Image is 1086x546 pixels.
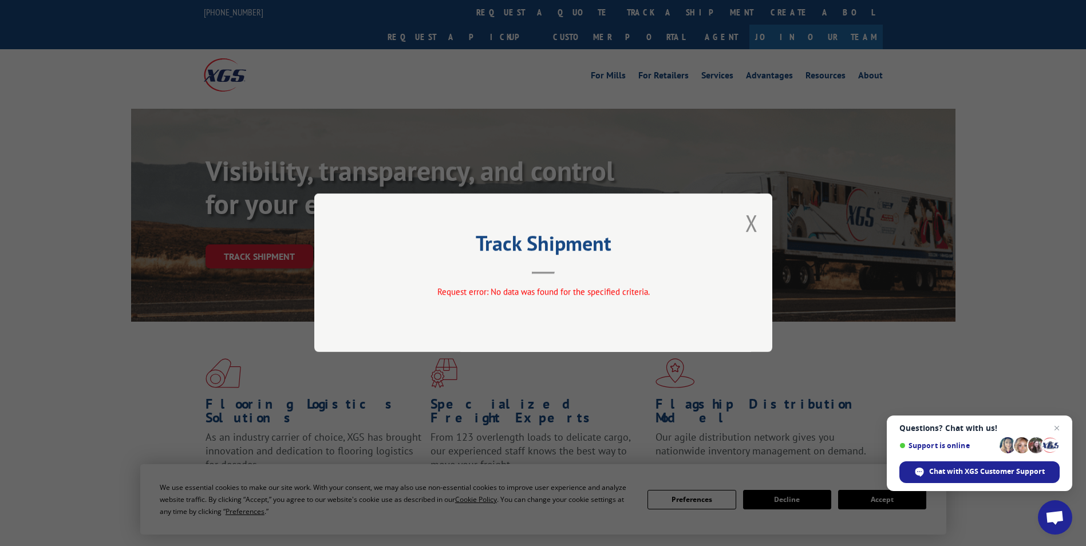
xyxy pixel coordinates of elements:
[1050,421,1064,435] span: Close chat
[437,287,649,298] span: Request error: No data was found for the specified criteria.
[745,208,758,238] button: Close modal
[929,466,1045,477] span: Chat with XGS Customer Support
[899,424,1060,433] span: Questions? Chat with us!
[899,461,1060,483] div: Chat with XGS Customer Support
[899,441,996,450] span: Support is online
[372,235,715,257] h2: Track Shipment
[1038,500,1072,535] div: Open chat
